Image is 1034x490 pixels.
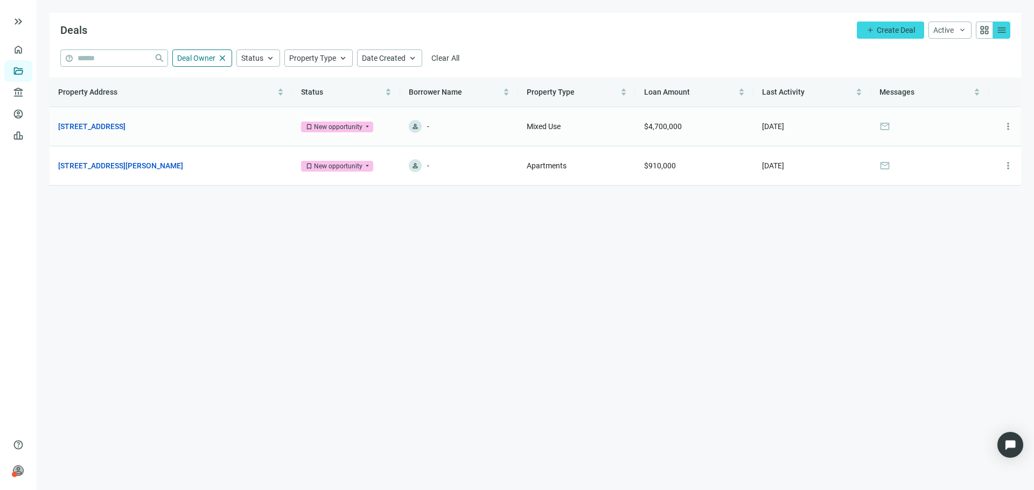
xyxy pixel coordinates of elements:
[362,54,406,62] span: Date Created
[762,122,784,131] span: [DATE]
[13,465,24,476] span: person
[427,120,429,133] span: -
[866,26,875,34] span: add
[13,87,20,98] span: account_balance
[996,25,1007,35] span: menu
[218,53,227,63] span: close
[65,54,73,62] span: help
[644,161,676,170] span: $910,000
[314,122,362,132] div: New opportunity
[997,155,1019,176] button: more_vert
[338,53,348,63] span: keyboard_arrow_up
[58,120,125,132] a: [STREET_ADDRESS]
[979,25,990,35] span: grid_view
[411,123,419,130] span: person
[527,88,575,96] span: Property Type
[408,53,417,63] span: keyboard_arrow_up
[409,88,462,96] span: Borrower Name
[177,54,215,62] span: Deal Owner
[877,26,915,34] span: Create Deal
[928,22,972,39] button: Activekeyboard_arrow_down
[997,116,1019,137] button: more_vert
[305,162,313,170] span: bookmark
[527,122,561,131] span: Mixed Use
[644,88,690,96] span: Loan Amount
[12,15,25,28] button: keyboard_double_arrow_right
[879,121,890,132] span: mail
[241,54,263,62] span: Status
[427,159,429,172] span: -
[958,26,967,34] span: keyboard_arrow_down
[301,88,323,96] span: Status
[427,49,465,67] button: Clear All
[879,160,890,171] span: mail
[527,161,567,170] span: Apartments
[1003,121,1014,132] span: more_vert
[58,88,117,96] span: Property Address
[644,122,682,131] span: $4,700,000
[314,161,362,172] div: New opportunity
[13,439,24,450] span: help
[305,123,313,131] span: bookmark
[762,161,784,170] span: [DATE]
[933,26,954,34] span: Active
[266,53,275,63] span: keyboard_arrow_up
[58,160,183,172] a: [STREET_ADDRESS][PERSON_NAME]
[289,54,336,62] span: Property Type
[857,22,924,39] button: addCreate Deal
[762,88,805,96] span: Last Activity
[997,432,1023,458] div: Open Intercom Messenger
[411,162,419,169] span: person
[431,54,460,62] span: Clear All
[879,88,914,96] span: Messages
[1003,160,1014,171] span: more_vert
